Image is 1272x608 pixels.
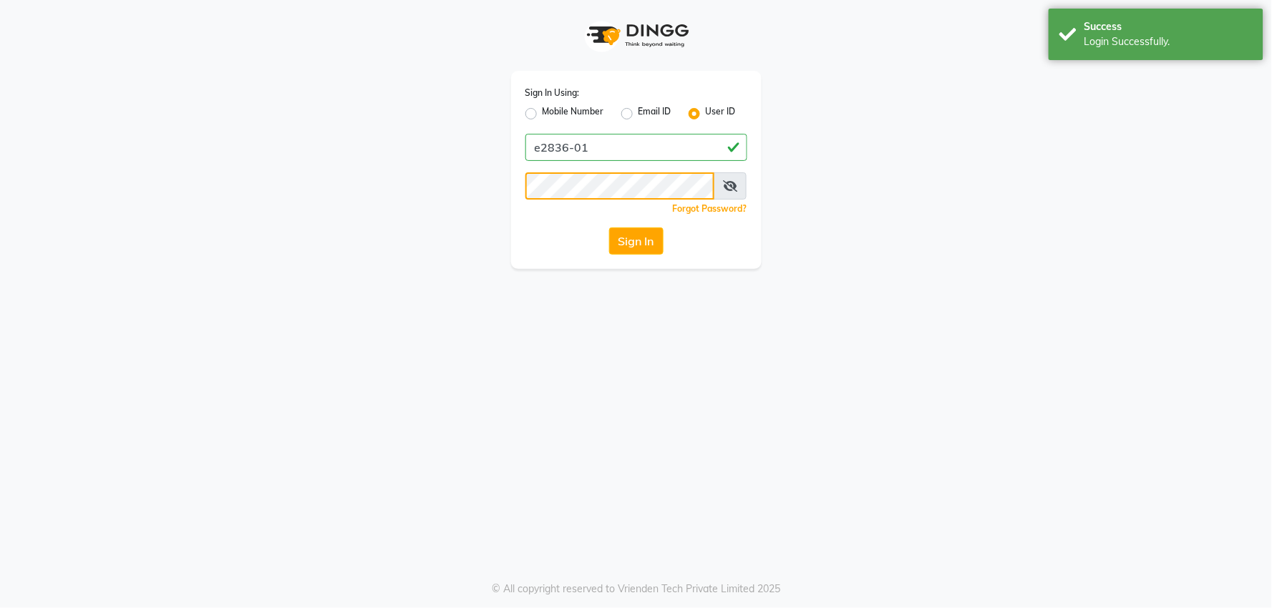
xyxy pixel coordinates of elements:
div: Login Successfully. [1084,34,1253,49]
label: Mobile Number [543,105,604,122]
img: logo1.svg [579,14,694,57]
label: User ID [706,105,736,122]
input: Username [525,134,747,161]
label: Sign In Using: [525,87,580,99]
a: Forgot Password? [673,203,747,214]
button: Sign In [609,227,664,255]
label: Email ID [639,105,671,122]
div: Success [1084,19,1253,34]
input: Username [525,172,715,200]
